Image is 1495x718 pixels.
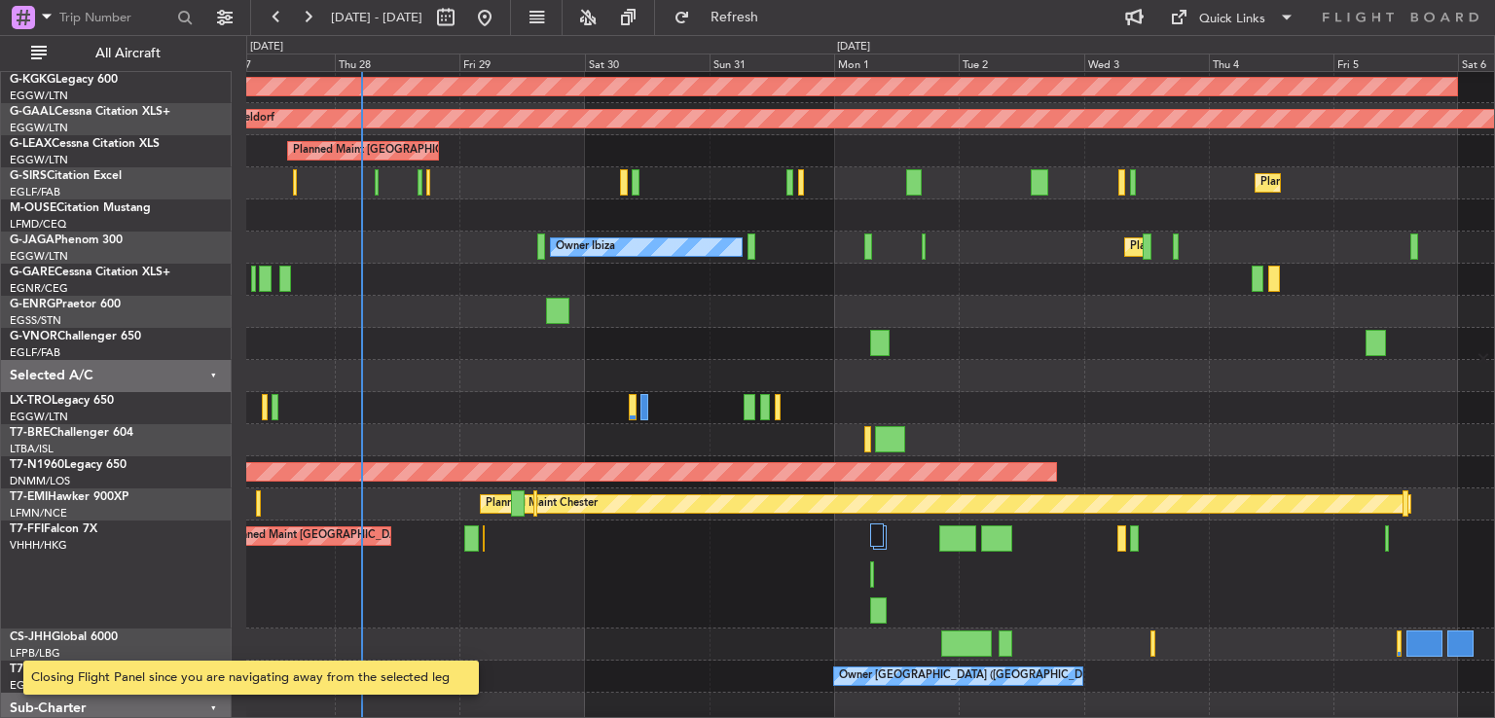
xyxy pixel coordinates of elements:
div: Tue 2 [959,54,1083,71]
a: EGNR/CEG [10,281,68,296]
button: All Aircraft [21,38,211,69]
button: Refresh [665,2,782,33]
div: Sun 31 [710,54,834,71]
div: Thu 4 [1209,54,1333,71]
span: T7-FFI [10,523,44,535]
span: G-GAAL [10,106,55,118]
div: Owner [GEOGRAPHIC_DATA] ([GEOGRAPHIC_DATA]) [839,662,1108,691]
a: G-VNORChallenger 650 [10,331,141,342]
span: G-GARE [10,267,55,278]
a: G-GARECessna Citation XLS+ [10,267,170,278]
a: LFMN/NCE [10,506,67,521]
span: LX-TRO [10,395,52,407]
div: Sat 30 [585,54,710,71]
div: Thu 28 [335,54,459,71]
span: CS-JHH [10,631,52,643]
span: G-JAGA [10,234,55,246]
a: EGGW/LTN [10,89,68,103]
button: Quick Links [1160,2,1304,33]
input: Trip Number [59,3,171,32]
span: G-SIRS [10,170,47,182]
a: T7-N1960Legacy 650 [10,459,127,471]
span: Refresh [694,11,776,24]
span: [DATE] - [DATE] [331,9,422,26]
a: G-GAALCessna Citation XLS+ [10,106,170,118]
div: Fri 29 [459,54,584,71]
a: M-OUSECitation Mustang [10,202,151,214]
div: Planned Maint [GEOGRAPHIC_DATA] ([GEOGRAPHIC_DATA]) [293,136,600,165]
a: DNMM/LOS [10,474,70,488]
div: Quick Links [1199,10,1265,29]
a: EGLF/FAB [10,185,60,199]
div: Planned Maint [GEOGRAPHIC_DATA] ([GEOGRAPHIC_DATA] Intl) [226,521,551,551]
div: Fri 5 [1333,54,1458,71]
a: CS-JHHGlobal 6000 [10,631,118,643]
span: T7-BRE [10,427,50,439]
div: Closing Flight Panel since you are navigating away from the selected leg [31,668,450,688]
span: G-VNOR [10,331,57,342]
a: EGSS/STN [10,313,61,328]
span: G-LEAX [10,138,52,150]
a: LX-TROLegacy 650 [10,395,114,407]
a: G-JAGAPhenom 300 [10,234,123,246]
div: [DATE] [250,39,283,55]
a: G-LEAXCessna Citation XLS [10,138,160,150]
span: M-OUSE [10,202,56,214]
div: Wed 3 [1084,54,1209,71]
div: Wed 27 [210,54,335,71]
a: EGGW/LTN [10,410,68,424]
a: EGGW/LTN [10,249,68,264]
a: LTBA/ISL [10,442,54,456]
a: G-ENRGPraetor 600 [10,299,121,310]
span: G-ENRG [10,299,55,310]
span: G-KGKG [10,74,55,86]
a: EGGW/LTN [10,153,68,167]
a: EGLF/FAB [10,345,60,360]
span: T7-N1960 [10,459,64,471]
a: G-KGKGLegacy 600 [10,74,118,86]
span: T7-EMI [10,491,48,503]
div: Mon 1 [834,54,959,71]
a: EGGW/LTN [10,121,68,135]
div: [DATE] [837,39,870,55]
div: Owner Ibiza [556,233,615,262]
a: T7-EMIHawker 900XP [10,491,128,503]
a: T7-FFIFalcon 7X [10,523,97,535]
a: G-SIRSCitation Excel [10,170,122,182]
a: LFMD/CEQ [10,217,66,232]
span: All Aircraft [51,47,205,60]
div: Planned Maint [GEOGRAPHIC_DATA] ([GEOGRAPHIC_DATA]) [1130,233,1437,262]
div: Planned Maint Chester [486,489,598,519]
a: VHHH/HKG [10,538,67,553]
a: T7-BREChallenger 604 [10,427,133,439]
